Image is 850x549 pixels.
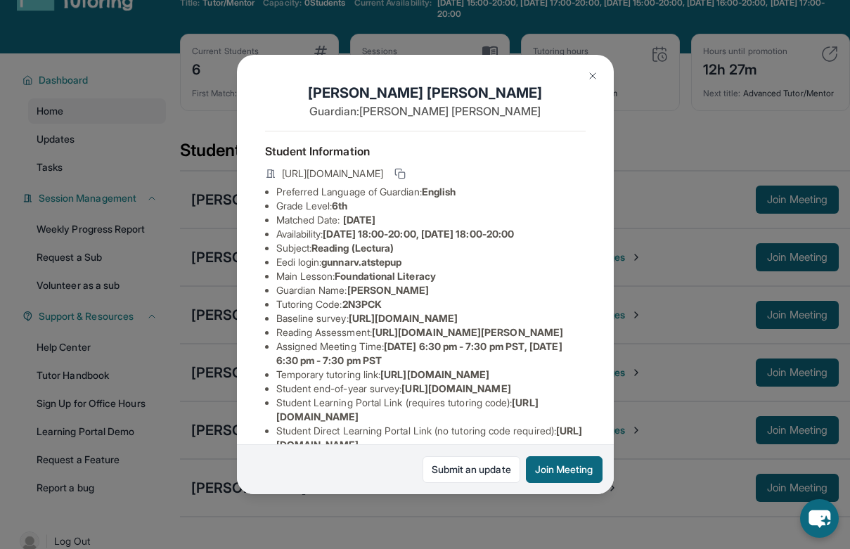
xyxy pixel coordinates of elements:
span: [DATE] 6:30 pm - 7:30 pm PST, [DATE] 6:30 pm - 7:30 pm PST [276,340,562,366]
li: Student end-of-year survey : [276,382,586,396]
li: Assigned Meeting Time : [276,340,586,368]
li: Main Lesson : [276,269,586,283]
li: Temporary tutoring link : [276,368,586,382]
button: Join Meeting [526,456,603,483]
span: 6th [332,200,347,212]
li: Subject : [276,241,586,255]
img: Close Icon [587,70,598,82]
span: [URL][DOMAIN_NAME] [401,382,510,394]
span: [URL][DOMAIN_NAME] [349,312,458,324]
span: [URL][DOMAIN_NAME] [380,368,489,380]
li: Baseline survey : [276,311,586,325]
span: [PERSON_NAME] [347,284,430,296]
span: Foundational Literacy [335,270,435,282]
button: Copy link [392,165,408,182]
li: Availability: [276,227,586,241]
li: Guardian Name : [276,283,586,297]
h4: Student Information [265,143,586,160]
span: [DATE] 18:00-20:00, [DATE] 18:00-20:00 [323,228,514,240]
span: gunnarv.atstepup [321,256,401,268]
li: Grade Level: [276,199,586,213]
span: Reading (Lectura) [311,242,394,254]
button: chat-button [800,499,839,538]
p: Guardian: [PERSON_NAME] [PERSON_NAME] [265,103,586,120]
a: Submit an update [423,456,520,483]
li: Tutoring Code : [276,297,586,311]
span: [URL][DOMAIN_NAME] [282,167,383,181]
span: [URL][DOMAIN_NAME][PERSON_NAME] [372,326,563,338]
li: Reading Assessment : [276,325,586,340]
li: Student Direct Learning Portal Link (no tutoring code required) : [276,424,586,452]
span: 2N3PCK [342,298,382,310]
span: [DATE] [343,214,375,226]
li: Preferred Language of Guardian: [276,185,586,199]
h1: [PERSON_NAME] [PERSON_NAME] [265,83,586,103]
li: Matched Date: [276,213,586,227]
li: Student Learning Portal Link (requires tutoring code) : [276,396,586,424]
li: Eedi login : [276,255,586,269]
span: English [422,186,456,198]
